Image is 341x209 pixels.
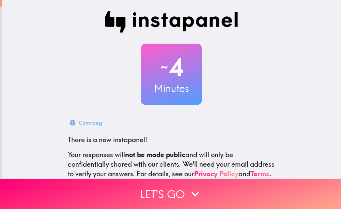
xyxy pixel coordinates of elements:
p: Your responses will and will only be confidentially shared with our clients. We'll need your emai... [68,150,275,179]
span: There is a new instapanel! [68,135,147,144]
h3: Minutes [141,81,202,95]
h2: 4 [141,53,202,81]
a: Privacy Policy [194,169,238,178]
div: Cymraeg [79,118,102,128]
button: Cymraeg [68,116,105,130]
span: ~ [159,57,169,77]
img: Instapanel [105,11,238,33]
a: Terms [250,169,269,178]
b: not be made public [125,150,185,159]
